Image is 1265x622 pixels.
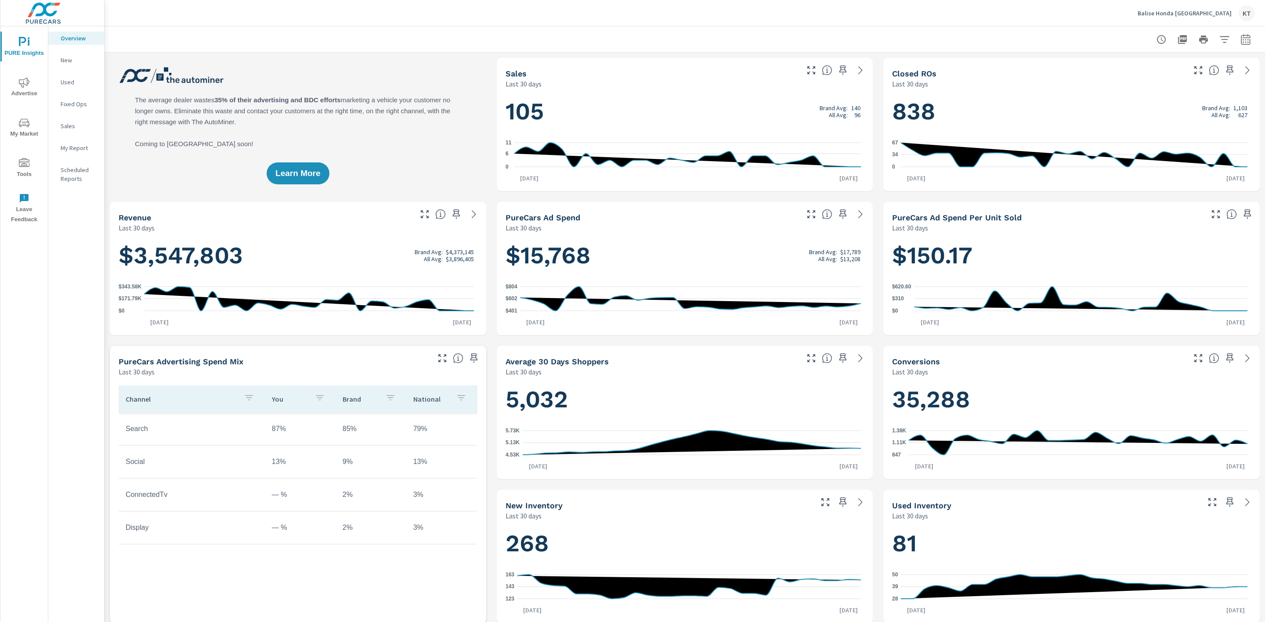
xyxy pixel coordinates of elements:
a: See more details in report [1240,63,1254,77]
td: 79% [406,418,477,440]
p: New [61,56,97,65]
p: Overview [61,34,97,43]
span: Total sales revenue over the selected date range. [Source: This data is sourced from the dealer’s... [435,209,446,219]
p: Sales [61,122,97,130]
text: $602 [506,296,517,302]
span: Save this to your personalized report [467,351,481,365]
h1: 838 [892,97,1251,126]
text: 34 [892,151,898,158]
h5: Revenue [119,213,151,222]
p: Used [61,78,97,86]
text: 28 [892,596,898,602]
p: [DATE] [144,318,175,327]
p: Last 30 days [892,367,928,377]
h1: 5,032 [506,385,864,414]
div: New [48,54,104,67]
span: PURE Insights [3,37,45,58]
td: 13% [265,451,336,473]
text: 39 [892,584,898,590]
button: Make Fullscreen [1205,495,1219,509]
td: 9% [336,451,406,473]
text: 1.38K [892,428,906,434]
button: Make Fullscreen [804,207,818,221]
button: "Export Report to PDF" [1174,31,1191,48]
p: $3,896,405 [446,255,474,262]
h1: $3,547,803 [119,241,477,270]
span: Number of Repair Orders Closed by the selected dealership group over the selected time range. [So... [1209,65,1219,76]
button: Apply Filters [1216,31,1233,48]
p: Last 30 days [892,223,928,233]
p: Last 30 days [506,367,542,377]
p: [DATE] [833,174,864,183]
p: Channel [126,395,237,403]
p: Fixed Ops [61,100,97,108]
button: Make Fullscreen [804,351,818,365]
h1: $150.17 [892,241,1251,270]
span: The number of dealer-specified goals completed by a visitor. [Source: This data is provided by th... [1209,353,1219,363]
span: Total cost of media for all PureCars channels for the selected dealership group over the selected... [822,209,832,219]
h1: 81 [892,529,1251,558]
span: Average cost of advertising per each vehicle sold at the dealer over the selected date range. The... [1226,209,1237,219]
td: 87% [265,418,336,440]
p: Brand Avg: [1202,104,1230,111]
p: 140 [851,104,860,111]
td: — % [265,517,336,539]
p: Brand Avg: [820,104,848,111]
button: Make Fullscreen [1191,351,1205,365]
a: See more details in report [853,207,867,221]
text: 143 [506,584,514,590]
p: You [272,395,307,403]
p: Last 30 days [119,223,155,233]
p: [DATE] [520,318,551,327]
div: Sales [48,119,104,133]
p: [DATE] [901,606,932,615]
p: [DATE] [1220,606,1251,615]
p: [DATE] [517,606,548,615]
text: 4.53K [506,452,520,458]
text: $343.58K [119,284,141,290]
text: 1.11K [892,440,906,446]
span: Number of vehicles sold by the dealership over the selected date range. [Source: This data is sou... [822,65,832,76]
h1: $15,768 [506,241,864,270]
span: Save this to your personalized report [836,207,850,221]
button: Make Fullscreen [1191,63,1205,77]
div: Scheduled Reports [48,163,104,185]
span: My Market [3,118,45,139]
p: [DATE] [901,174,932,183]
td: Social [119,451,265,473]
a: See more details in report [853,351,867,365]
h5: Conversions [892,357,940,366]
p: [DATE] [909,462,940,471]
span: Save this to your personalized report [1223,495,1237,509]
span: Save this to your personalized report [449,207,463,221]
p: [DATE] [833,462,864,471]
button: Make Fullscreen [418,207,432,221]
button: Learn More [267,162,329,184]
div: Overview [48,32,104,45]
span: A rolling 30 day total of daily Shoppers on the dealership website, averaged over the selected da... [822,353,832,363]
h5: Average 30 Days Shoppers [506,357,609,366]
td: 85% [336,418,406,440]
p: [DATE] [914,318,945,327]
span: Leave Feedback [3,193,45,225]
p: Last 30 days [506,79,542,89]
span: Advertise [3,77,45,99]
td: 2% [336,517,406,539]
span: This table looks at how you compare to the amount of budget you spend per channel as opposed to y... [453,353,463,363]
text: $310 [892,296,904,302]
text: $401 [506,308,517,314]
p: $17,789 [840,248,860,255]
span: Save this to your personalized report [1223,351,1237,365]
p: 1,103 [1233,104,1247,111]
button: Make Fullscreen [804,63,818,77]
p: All Avg: [1211,111,1230,119]
p: All Avg: [424,255,443,262]
p: Last 30 days [892,511,928,521]
td: 2% [336,484,406,506]
text: 67 [892,140,898,146]
p: Last 30 days [506,223,542,233]
text: 50 [892,572,898,578]
h5: PureCars Ad Spend [506,213,580,222]
text: 5.13K [506,440,520,446]
span: Learn More [275,169,320,177]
